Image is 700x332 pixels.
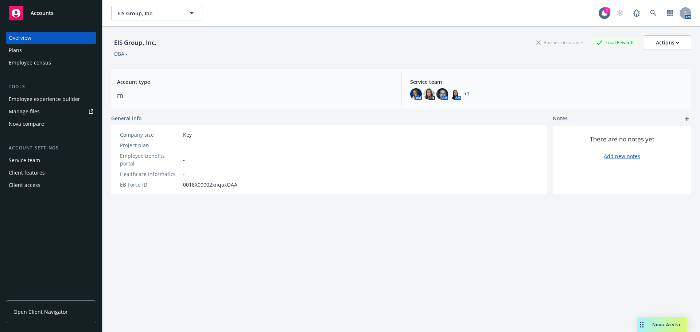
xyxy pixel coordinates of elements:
[604,7,610,14] div: 1
[553,114,568,123] span: Notes
[682,114,691,123] a: add
[646,6,661,20] a: Search
[6,93,96,105] a: Employee experience builder
[423,88,435,100] img: photo
[9,167,45,179] div: Client features
[120,141,180,149] div: Project plan
[6,57,96,69] a: Employee census
[9,93,80,105] div: Employee experience builder
[120,152,180,167] div: Employee benefits portal
[6,179,96,191] a: Client access
[111,6,202,20] button: EIS Group, Inc.
[9,106,40,117] div: Manage files
[604,152,640,160] a: Add new notes
[183,181,237,188] span: 0018X00002xnqaxQAA
[117,92,392,100] span: EB
[9,118,44,130] div: Nova compare
[9,32,31,44] div: Overview
[637,317,646,332] div: Drag to move
[656,36,679,50] div: Actions
[183,156,185,164] span: -
[120,181,180,188] div: EB Force ID
[120,131,180,138] div: Company size
[6,155,96,166] a: Service team
[183,131,192,138] span: Key
[6,167,96,179] a: Client features
[6,44,96,56] a: Plans
[114,50,128,58] div: DBA: -
[637,317,687,332] button: Nova Assist
[410,88,422,100] img: photo
[9,179,40,191] div: Client access
[533,38,587,47] div: Business Insurance
[6,32,96,44] a: Overview
[111,114,142,122] span: General info
[13,308,68,316] span: Open Client Navigator
[663,6,677,20] a: Switch app
[9,44,22,56] div: Plans
[644,35,691,50] button: Actions
[31,10,54,16] span: Accounts
[612,6,627,20] a: Start snowing
[183,141,185,149] span: -
[652,321,681,328] span: Nova Assist
[590,135,654,144] span: There are no notes yet
[629,6,644,20] a: Report a Bug
[592,38,638,47] div: Total Rewards
[410,78,685,86] span: Service team
[117,9,180,17] span: EIS Group, Inc.
[9,155,40,166] div: Service team
[6,83,96,90] div: Tools
[6,106,96,117] a: Manage files
[120,170,180,178] div: Healthcare Informatics
[464,92,469,96] a: +1
[6,118,96,130] a: Nova compare
[111,38,159,47] div: EIS Group, Inc.
[117,78,392,86] span: Account type
[6,144,96,152] div: Account settings
[450,88,461,100] img: photo
[183,170,185,178] span: -
[6,3,96,23] a: Accounts
[9,57,51,69] div: Employee census
[436,88,448,100] img: photo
